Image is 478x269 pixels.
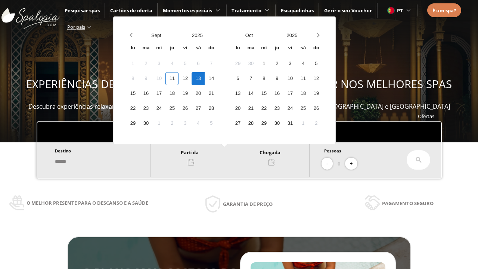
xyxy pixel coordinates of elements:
[297,57,310,70] div: 4
[231,102,244,115] div: 20
[310,117,323,130] div: 2
[257,102,270,115] div: 22
[165,117,179,130] div: 2
[179,102,192,115] div: 26
[139,117,152,130] div: 30
[231,57,323,130] div: Calendar days
[126,72,139,85] div: 8
[244,117,257,130] div: 28
[139,42,152,55] div: ma
[310,42,323,55] div: do
[139,57,152,70] div: 2
[1,1,60,29] img: ImgLogoSpalopia.BvClDcEz.svg
[177,29,218,42] button: Open years overlay
[338,160,340,168] span: 0
[297,42,310,55] div: sá
[139,87,152,100] div: 16
[283,42,297,55] div: vi
[152,117,165,130] div: 1
[65,7,100,14] a: Pesquisar spas
[283,87,297,100] div: 17
[432,7,456,14] span: É um spa?
[310,87,323,100] div: 19
[244,72,257,85] div: 7
[126,42,139,55] div: lu
[297,102,310,115] div: 25
[231,72,244,85] div: 6
[152,87,165,100] div: 17
[270,102,283,115] div: 23
[126,42,218,130] div: Calendar wrapper
[28,102,450,111] span: Descubra experiências relaxantes, desfrute e ofereça momentos de bem-estar em mais de 400 spas em...
[418,113,434,120] a: Ofertas
[126,117,139,130] div: 29
[270,57,283,70] div: 2
[270,87,283,100] div: 16
[205,42,218,55] div: do
[136,29,177,42] button: Open months overlay
[223,200,273,208] span: Garantia de preço
[192,42,205,55] div: sá
[283,72,297,85] div: 10
[192,102,205,115] div: 27
[257,72,270,85] div: 8
[205,72,218,85] div: 14
[205,57,218,70] div: 7
[126,29,136,42] button: Previous month
[283,57,297,70] div: 3
[345,158,357,170] button: +
[244,42,257,55] div: ma
[205,87,218,100] div: 21
[55,148,71,154] span: Destino
[152,42,165,55] div: mi
[231,87,244,100] div: 13
[126,87,139,100] div: 15
[126,57,139,70] div: 1
[179,117,192,130] div: 3
[270,117,283,130] div: 30
[310,102,323,115] div: 26
[322,158,333,170] button: -
[270,72,283,85] div: 9
[27,199,148,207] span: O melhor presente para o descanso e a saúde
[310,57,323,70] div: 5
[192,72,205,85] div: 13
[179,87,192,100] div: 19
[231,57,244,70] div: 29
[110,7,152,14] a: Cartões de oferta
[324,7,372,14] span: Gerir o seu Voucher
[165,72,179,85] div: 11
[432,6,456,15] a: É um spa?
[257,57,270,70] div: 1
[165,42,179,55] div: ju
[283,102,297,115] div: 24
[165,57,179,70] div: 4
[152,72,165,85] div: 10
[382,199,434,207] span: Pagamento seguro
[165,87,179,100] div: 18
[270,42,283,55] div: ju
[179,72,192,85] div: 12
[297,117,310,130] div: 1
[324,148,341,154] span: Pessoas
[126,57,218,130] div: Calendar days
[227,29,270,42] button: Open months overlay
[126,102,139,115] div: 22
[231,42,244,55] div: lu
[297,87,310,100] div: 18
[257,117,270,130] div: 29
[179,42,192,55] div: vi
[231,117,244,130] div: 27
[139,102,152,115] div: 23
[244,87,257,100] div: 14
[139,72,152,85] div: 9
[152,102,165,115] div: 24
[297,72,310,85] div: 11
[257,87,270,100] div: 15
[270,29,313,42] button: Open years overlay
[67,24,85,30] span: Por país
[205,117,218,130] div: 5
[192,87,205,100] div: 20
[205,102,218,115] div: 28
